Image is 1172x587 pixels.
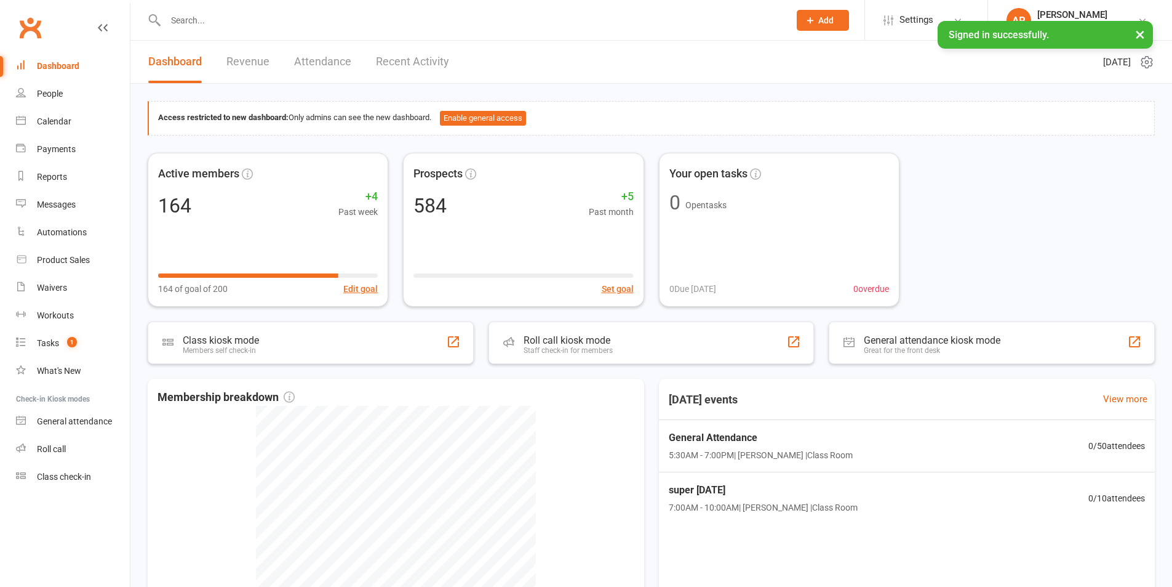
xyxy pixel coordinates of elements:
a: Revenue [226,41,269,83]
span: 5:30AM - 7:00PM | [PERSON_NAME] | Class Room [669,448,853,462]
a: Messages [16,191,130,219]
span: 1 [67,337,77,347]
span: 0 Due [DATE] [669,282,716,296]
span: 0 / 10 attendees [1088,492,1145,505]
a: Payments [16,136,130,163]
div: Only admins can see the new dashboard. [158,111,1145,126]
div: AR [1007,8,1031,33]
a: Roll call [16,435,130,463]
div: Roll call kiosk mode [524,334,613,346]
div: B Transformed Gym [1037,20,1114,31]
button: Add [797,10,849,31]
span: Settings [899,6,933,34]
span: Add [818,15,834,25]
div: People [37,89,63,99]
span: 0 overdue [853,282,889,296]
span: Your open tasks [669,165,747,183]
button: × [1129,21,1151,47]
div: Messages [37,200,76,209]
div: Tasks [37,338,59,348]
div: Workouts [37,310,74,320]
div: Great for the front desk [864,346,1000,355]
a: Waivers [16,274,130,302]
span: 0 / 50 attendees [1088,439,1145,453]
span: +5 [589,188,634,206]
strong: Access restricted to new dashboard: [158,113,289,122]
a: What's New [16,357,130,385]
div: Reports [37,172,67,182]
a: Clubworx [15,12,46,43]
a: Attendance [294,41,351,83]
h3: [DATE] events [659,389,747,411]
a: Tasks 1 [16,330,130,357]
a: Recent Activity [376,41,449,83]
button: Edit goal [343,282,378,296]
div: General attendance [37,416,112,426]
div: Calendar [37,116,71,126]
span: super [DATE] [669,482,858,498]
button: Enable general access [440,111,526,126]
span: Past week [338,205,378,219]
a: People [16,80,130,108]
div: 164 [158,196,191,216]
a: Product Sales [16,246,130,274]
div: [PERSON_NAME] [1037,9,1114,20]
a: Dashboard [16,52,130,80]
span: 7:00AM - 10:00AM | [PERSON_NAME] | Class Room [669,501,858,514]
div: General attendance kiosk mode [864,334,1000,346]
span: [DATE] [1103,55,1131,70]
a: Automations [16,219,130,246]
div: Dashboard [37,61,79,71]
div: Staff check-in for members [524,346,613,355]
div: Waivers [37,283,67,293]
span: Open tasks [685,200,727,210]
div: Automations [37,227,87,237]
span: Membership breakdown [157,389,295,407]
span: General Attendance [669,430,853,446]
a: Calendar [16,108,130,136]
span: Signed in successfully. [949,29,1049,41]
div: Payments [37,144,76,154]
a: Dashboard [148,41,202,83]
a: General attendance kiosk mode [16,408,130,435]
button: Set goal [602,282,634,296]
div: What's New [37,366,81,376]
a: Reports [16,163,130,191]
span: +4 [338,188,378,206]
span: Past month [589,205,634,219]
a: Class kiosk mode [16,463,130,491]
a: View more [1103,392,1147,407]
span: 164 of goal of 200 [158,282,228,296]
div: 584 [413,196,447,216]
div: Product Sales [37,255,90,265]
div: Members self check-in [183,346,259,355]
input: Search... [162,12,781,29]
span: Prospects [413,165,463,183]
div: Roll call [37,444,66,454]
div: 0 [669,193,680,213]
span: Active members [158,165,239,183]
div: Class kiosk mode [183,334,259,346]
div: Class check-in [37,472,91,482]
a: Workouts [16,302,130,330]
